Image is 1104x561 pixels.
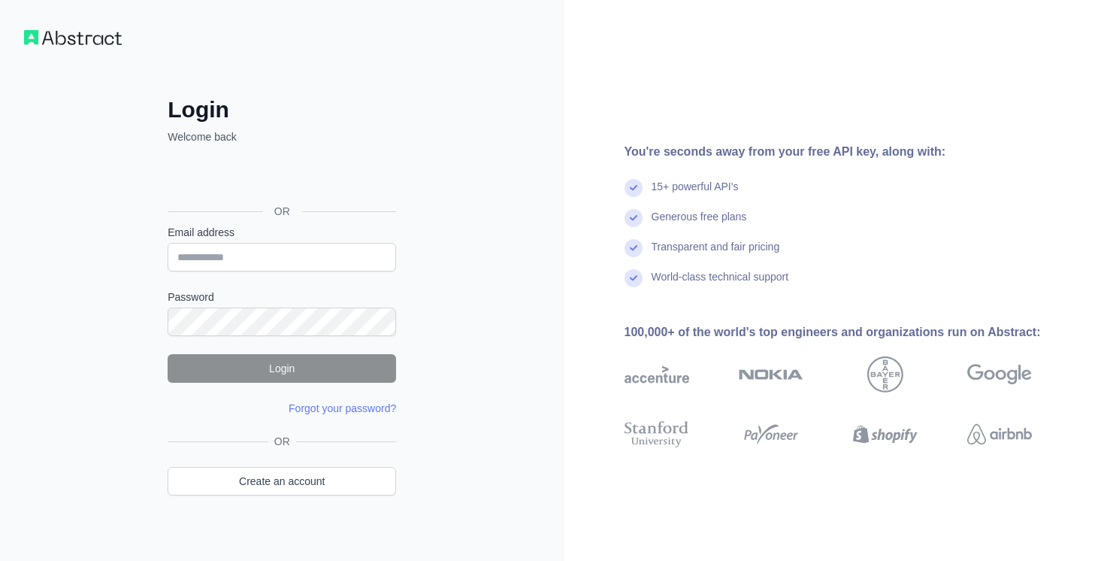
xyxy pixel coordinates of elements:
img: Workflow [24,30,122,45]
img: accenture [625,356,689,393]
button: Login [168,354,396,383]
label: Email address [168,225,396,240]
img: nokia [739,356,803,393]
h2: Login [168,96,396,123]
iframe: Sign in with Google Button [160,161,401,194]
span: OR [262,204,302,219]
div: You're seconds away from your free API key, along with: [625,143,1081,161]
div: 100,000+ of the world's top engineers and organizations run on Abstract: [625,323,1081,341]
label: Password [168,290,396,305]
div: Sign in with Google. Opens in new tab [168,161,393,194]
img: check mark [625,239,643,257]
div: Generous free plans [652,209,747,239]
img: shopify [853,418,918,450]
img: google [967,356,1032,393]
img: check mark [625,269,643,287]
img: airbnb [967,418,1032,450]
img: check mark [625,179,643,197]
img: payoneer [739,418,803,450]
div: Transparent and fair pricing [652,239,780,269]
img: bayer [867,356,903,393]
span: OR [268,434,296,449]
a: Create an account [168,467,396,496]
div: 15+ powerful API's [652,179,739,209]
div: World-class technical support [652,269,789,299]
a: Forgot your password? [289,402,396,414]
p: Welcome back [168,129,396,144]
img: stanford university [625,418,689,450]
img: check mark [625,209,643,227]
